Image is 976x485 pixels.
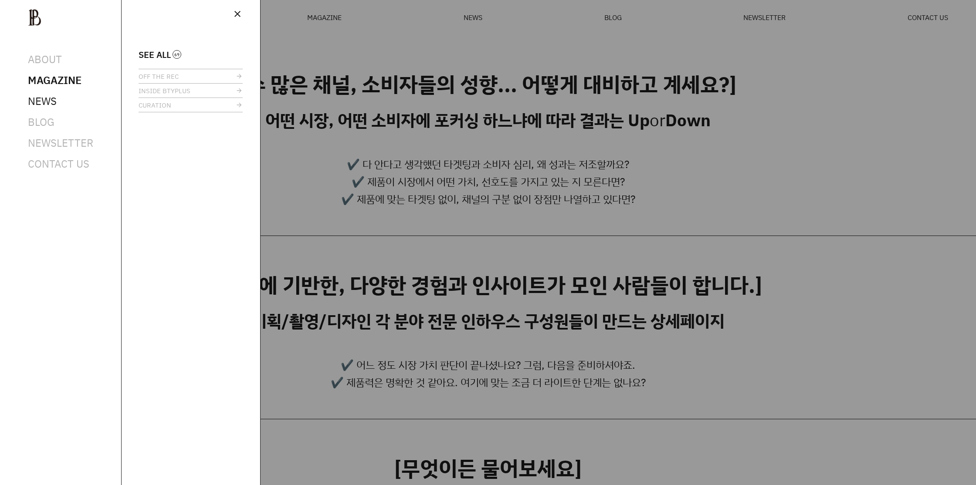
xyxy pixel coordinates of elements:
[139,51,171,58] span: SEE ALL
[28,94,57,108] a: NEWS
[139,84,243,98] a: INSIDE BTYPLUS
[139,88,190,94] span: INSIDE BTYPLUS
[28,115,54,129] a: BLOG
[139,102,171,108] span: CURATION
[139,69,243,83] a: OFF THE REC
[232,9,243,19] span: close
[28,136,93,150] a: NEWSLETTER
[28,157,89,171] a: CONTACT US
[139,98,243,112] a: CURATION
[28,73,81,87] span: MAGAZINE
[28,52,62,66] a: ABOUT
[28,9,41,26] img: ba379d5522eb3.png
[139,73,179,80] span: OFF THE REC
